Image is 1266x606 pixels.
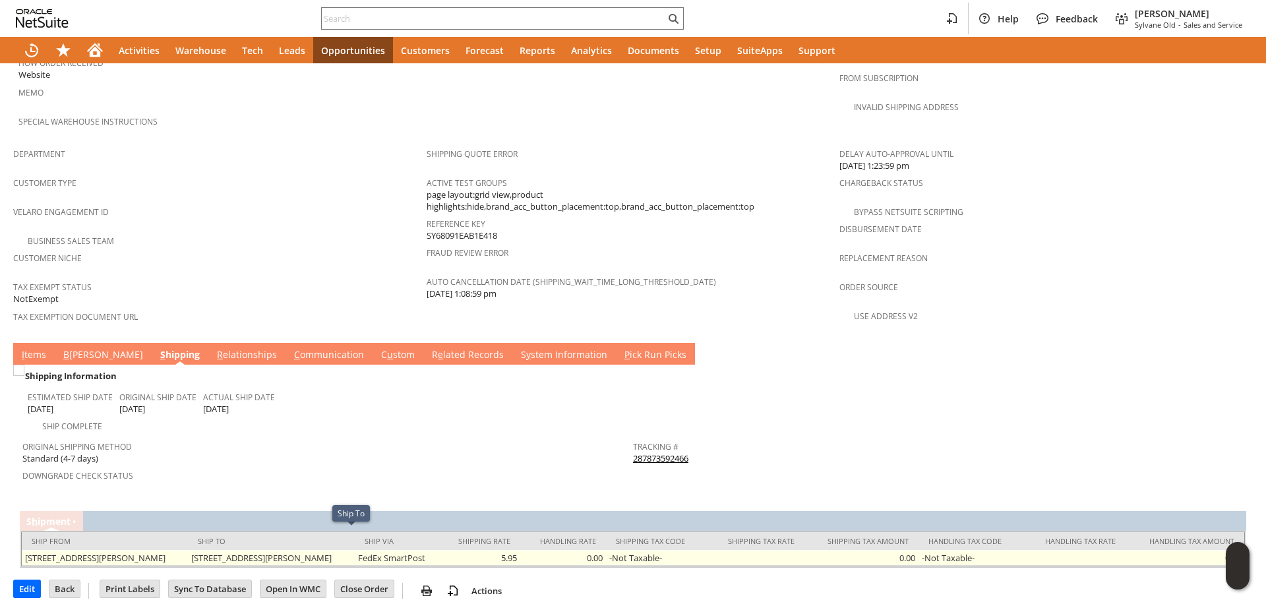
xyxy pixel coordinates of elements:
[448,536,510,546] div: Shipping Rate
[22,452,98,465] span: Standard (4-7 days)
[427,288,497,300] span: [DATE] 1:08:59 pm
[804,550,919,566] td: 0.00
[438,348,443,361] span: e
[520,44,555,57] span: Reports
[620,37,687,63] a: Documents
[22,348,24,361] span: I
[563,37,620,63] a: Analytics
[919,550,1023,566] td: -Not Taxable-
[260,580,326,597] input: Open In WMC
[401,44,450,57] span: Customers
[466,44,504,57] span: Forecast
[18,116,158,127] a: Special Warehouse Instructions
[18,348,49,363] a: Items
[13,253,82,264] a: Customer Niche
[839,253,928,264] a: Replacement reason
[1226,542,1250,590] iframe: Click here to launch Oracle Guided Learning Help Panel
[18,87,44,98] a: Memo
[79,37,111,63] a: Home
[111,37,167,63] a: Activities
[175,44,226,57] span: Warehouse
[13,148,65,160] a: Department
[393,37,458,63] a: Customers
[1226,566,1250,590] span: Oracle Guided Learning Widget. To move around, please hold and drag
[234,37,271,63] a: Tech
[621,348,690,363] a: Pick Run Picks
[322,11,665,26] input: Search
[271,37,313,63] a: Leads
[729,37,791,63] a: SuiteApps
[13,293,59,305] span: NotExempt
[87,42,103,58] svg: Home
[355,550,438,566] td: FedEx SmartPost
[28,392,113,403] a: Estimated Ship Date
[526,348,531,361] span: y
[854,311,918,322] a: Use Address V2
[854,206,963,218] a: Bypass NetSuite Scripting
[419,583,435,599] img: print.svg
[16,37,47,63] a: Recent Records
[28,235,114,247] a: Business Sales Team
[606,550,707,566] td: -Not Taxable-
[22,367,628,384] div: Shipping Information
[624,348,630,361] span: P
[217,348,223,361] span: R
[100,580,160,597] input: Print Labels
[458,37,512,63] a: Forecast
[665,11,681,26] svg: Search
[198,536,344,546] div: Ship To
[1184,20,1242,30] span: Sales and Service
[928,536,1013,546] div: Handling Tax Code
[1178,20,1181,30] span: -
[427,276,716,288] a: Auto Cancellation Date (shipping_wait_time_long_threshold_date)
[695,44,721,57] span: Setup
[687,37,729,63] a: Setup
[737,44,783,57] span: SuiteApps
[814,536,909,546] div: Shipping Tax Amount
[427,247,508,258] a: Fraud Review Error
[365,536,429,546] div: Ship Via
[49,580,80,597] input: Back
[839,224,922,235] a: Disbursement Date
[1135,20,1176,30] span: Sylvane Old
[26,515,71,528] a: Shipment
[13,311,138,322] a: Tax Exemption Document URL
[427,189,833,213] span: page layout:grid view,product highlights:hide,brand_acc_button_placement:top,brand_acc_button_pla...
[13,206,109,218] a: Velaro Engagement ID
[429,348,507,363] a: Related Records
[167,37,234,63] a: Warehouse
[1229,346,1245,361] a: Unrolled view on
[32,536,178,546] div: Ship From
[321,44,385,57] span: Opportunities
[13,177,76,189] a: Customer Type
[633,452,688,464] a: 287873592466
[13,365,24,376] img: Unchecked
[427,218,485,229] a: Reference Key
[628,44,679,57] span: Documents
[24,42,40,58] svg: Recent Records
[854,102,959,113] a: Invalid Shipping Address
[313,37,393,63] a: Opportunities
[18,57,104,69] a: How Order Received
[1135,536,1234,546] div: Handling Tax Amount
[119,403,145,415] span: [DATE]
[998,13,1019,25] span: Help
[203,392,275,403] a: Actual Ship Date
[839,148,953,160] a: Delay Auto-Approval Until
[518,348,611,363] a: System Information
[335,580,394,597] input: Close Order
[18,69,50,81] span: Website
[32,515,38,528] span: h
[427,148,518,160] a: Shipping Quote Error
[1033,536,1116,546] div: Handling Tax Rate
[16,9,69,28] svg: logo
[1126,550,1244,566] td: 0.00
[839,282,898,293] a: Order Source
[387,348,393,361] span: u
[445,583,461,599] img: add-record.svg
[119,392,196,403] a: Original Ship Date
[22,550,188,566] td: [STREET_ADDRESS][PERSON_NAME]
[294,348,300,361] span: C
[119,44,160,57] span: Activities
[160,348,166,361] span: S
